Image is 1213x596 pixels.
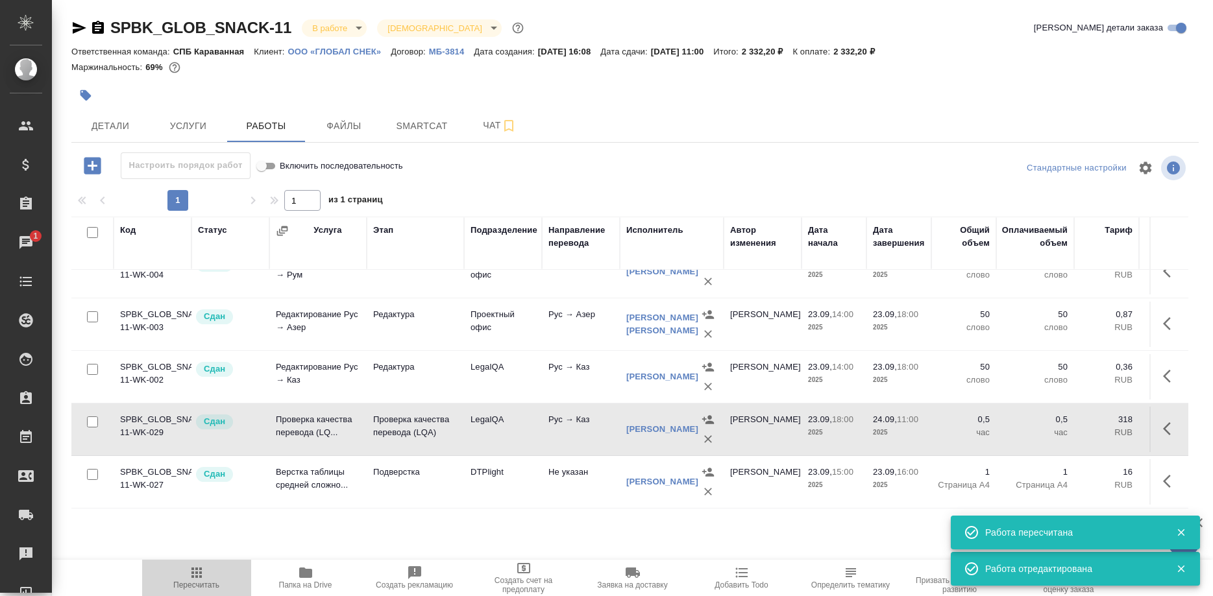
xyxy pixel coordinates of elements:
a: SPBK_GLOB_SNACK-11 [110,19,291,36]
button: Назначить [698,357,718,377]
p: слово [938,268,990,281]
p: Сдан [204,415,225,428]
button: Здесь прячутся важные кнопки [1155,413,1186,444]
span: Услуги [157,118,219,134]
span: [PERSON_NAME] детали заказа [1034,21,1163,34]
td: [PERSON_NAME] [724,354,802,399]
td: LegalQA [464,354,542,399]
a: 1 [3,226,49,259]
p: 16 [1146,466,1204,479]
p: 0,5 [1003,413,1068,426]
a: МБ-3814 [429,45,474,56]
a: [PERSON_NAME] [626,477,698,486]
div: Дата завершения [873,224,925,250]
p: 23.09, [808,414,832,424]
span: Посмотреть информацию [1161,156,1188,180]
p: [DATE] 11:00 [651,47,714,56]
p: 1 [1003,466,1068,479]
p: 23.09, [808,467,832,477]
div: Менеджер проверил работу исполнителя, передает ее на следующий этап [195,308,263,326]
p: 2025 [808,374,860,387]
p: МБ-3814 [429,47,474,56]
button: Здесь прячутся важные кнопки [1155,308,1186,339]
button: 594.00 RUB; [166,59,183,76]
td: Верстка таблицы средней сложно... [269,459,367,505]
p: слово [1003,268,1068,281]
div: Направление перевода [548,224,613,250]
p: Редактура [373,308,458,321]
p: 50 [938,308,990,321]
button: Назначить [698,410,718,429]
div: Дата начала [808,224,860,250]
p: 16 [1081,466,1133,479]
p: 1 [938,466,990,479]
p: Редактура [373,361,458,374]
button: Скопировать ссылку [90,20,106,36]
td: Редактирование Рус → Азер [269,302,367,347]
p: слово [1003,374,1068,387]
td: [PERSON_NAME] [724,459,802,505]
div: Статус [198,224,227,237]
p: 2025 [873,374,925,387]
p: RUB [1146,426,1204,439]
div: Тариф [1105,224,1133,237]
button: Сгруппировать [276,224,289,237]
p: 50 [938,361,990,374]
span: Детали [79,118,141,134]
button: Удалить [698,482,718,501]
p: 2025 [873,426,925,439]
td: [PERSON_NAME] [724,407,802,452]
div: В работе [377,19,501,37]
td: [PERSON_NAME] [724,249,802,294]
td: Редактирование Рус → Каз [269,354,367,399]
td: Проектный офис [464,302,542,347]
p: Дата создания: [474,47,537,56]
button: Здесь прячутся важные кнопки [1155,361,1186,392]
p: 50 [1003,361,1068,374]
p: 18:00 [832,414,853,424]
p: Подверстка [373,466,458,479]
p: 43,5 [1146,308,1204,321]
div: Менеджер проверил работу исполнителя, передает ее на следующий этап [195,466,263,483]
td: SPBK_GLOB_SNACK-11-WK-002 [114,354,191,399]
p: 18 [1146,361,1204,374]
p: Сдан [204,468,225,481]
p: 16:00 [897,467,918,477]
p: 14:00 [832,309,853,319]
p: 69% [145,62,165,72]
button: [DEMOGRAPHIC_DATA] [384,23,485,34]
p: час [1003,426,1068,439]
p: 2025 [873,321,925,334]
p: 24.09, [873,414,897,424]
button: Скопировать ссылку для ЯМессенджера [71,20,87,36]
p: RUB [1146,374,1204,387]
p: RUB [1081,479,1133,492]
p: Сдан [204,363,225,375]
p: 50 [1003,308,1068,321]
svg: Подписаться [501,118,517,134]
button: Назначить [698,462,718,482]
p: 0,87 [1081,308,1133,321]
div: Менеджер проверил работу исполнителя, передает ее на следующий этап [195,361,263,378]
div: Общий объем [938,224,990,250]
a: [PERSON_NAME] [626,267,698,276]
span: Файлы [313,118,375,134]
p: 2025 [808,426,860,439]
td: Рус → Азер [542,302,620,347]
div: Код [120,224,136,237]
div: Менеджер проверил работу исполнителя, передает ее на следующий этап [195,413,263,431]
p: Дата сдачи: [600,47,650,56]
td: Проектный офис [464,249,542,294]
td: Рус → Каз [542,407,620,452]
div: Этап [373,224,393,237]
p: 318 [1081,413,1133,426]
button: В работе [308,23,351,34]
a: [PERSON_NAME] [PERSON_NAME] [626,313,698,335]
span: Настроить таблицу [1130,152,1161,184]
button: Удалить [698,429,718,449]
p: 2025 [808,268,860,281]
button: Добавить работу [75,152,110,179]
p: 23.09, [808,309,832,319]
p: 2 332,20 ₽ [833,47,885,56]
p: 2025 [808,479,860,492]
